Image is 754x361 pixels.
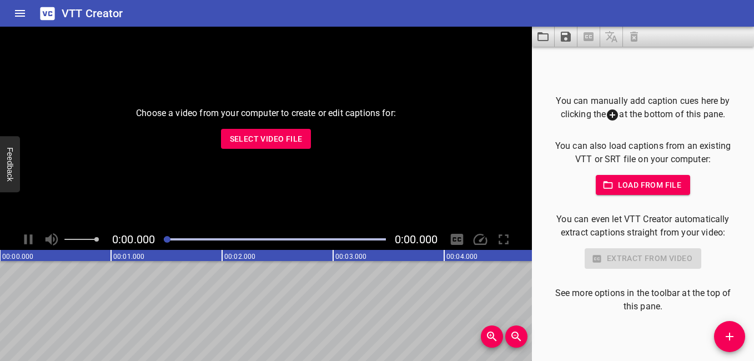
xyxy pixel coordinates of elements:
[335,253,366,260] text: 00:03.000
[532,27,555,47] button: Load captions from file
[481,325,503,348] button: Zoom In
[446,253,477,260] text: 00:04.000
[714,321,745,352] button: Add Cue
[536,30,550,43] svg: Load captions from file
[2,253,33,260] text: 00:00.000
[577,27,600,47] span: Select a video in the pane to the left, then you can automatically extract captions.
[395,233,438,246] span: Video Duration
[62,4,123,22] h6: VTT Creator
[600,27,623,47] span: Add some captions below, then you can translate them.
[550,287,736,313] p: See more options in the toolbar at the top of this pane.
[446,229,468,250] div: Hide/Show Captions
[555,27,577,47] button: Save captions to file
[113,253,144,260] text: 00:01.000
[136,107,396,120] p: Choose a video from your computer to create or edit captions for:
[505,325,527,348] button: Zoom Out
[550,213,736,239] p: You can even let VTT Creator automatically extract captions straight from your video:
[550,139,736,166] p: You can also load captions from an existing VTT or SRT file on your computer:
[596,175,691,195] button: Load from file
[493,229,514,250] div: Toggle Full Screen
[230,132,303,146] span: Select Video File
[550,94,736,122] p: You can manually add caption cues here by clicking the at the bottom of this pane.
[112,233,155,246] span: Current Time
[559,30,572,43] svg: Save captions to file
[605,178,682,192] span: Load from file
[164,238,386,240] div: Play progress
[550,248,736,269] div: Select a video in the pane to the left to use this feature
[224,253,255,260] text: 00:02.000
[221,129,311,149] button: Select Video File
